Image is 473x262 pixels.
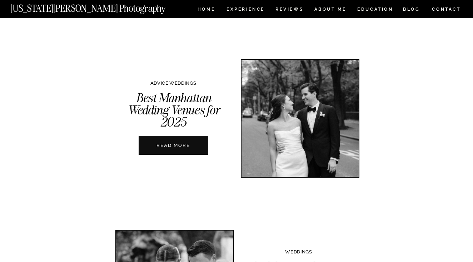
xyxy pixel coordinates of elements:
[275,7,302,13] a: REVIEWS
[10,4,190,10] a: [US_STATE][PERSON_NAME] Photography
[403,7,420,13] a: BLOG
[127,90,220,130] a: Best Manhattan Wedding Venues for 2025
[150,80,169,86] a: ADVICE
[242,60,359,177] a: Best Manhattan Wedding Venues for 2025
[134,142,213,149] a: READ MORE
[139,136,208,155] a: Best Manhattan Wedding Venues for 2025
[285,249,312,254] a: WEDDINGS
[314,7,347,13] a: ABOUT ME
[105,81,241,85] p: ,
[196,7,216,13] a: HOME
[169,80,196,86] a: WEDDINGS
[432,5,461,13] a: CONTACT
[357,7,394,13] a: EDUCATION
[226,7,264,13] a: Experience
